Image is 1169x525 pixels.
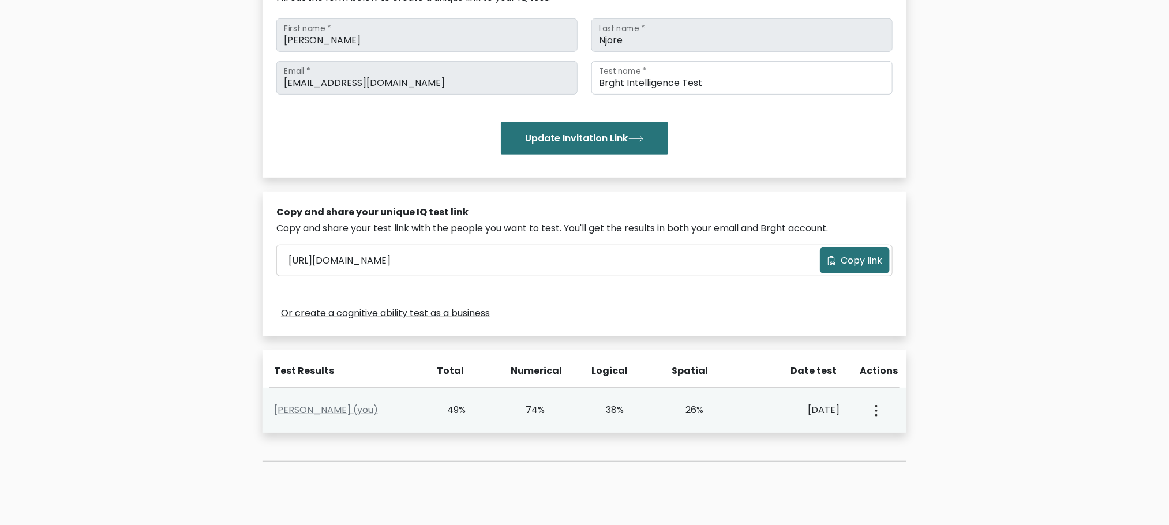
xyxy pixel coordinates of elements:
div: 38% [591,403,624,417]
a: [PERSON_NAME] (you) [274,403,378,417]
div: Test Results [274,364,417,378]
input: Email [276,61,578,95]
div: Logical [591,364,625,378]
span: Copy link [841,254,882,268]
div: 26% [671,403,704,417]
div: 49% [433,403,466,417]
div: Spatial [672,364,706,378]
input: First name [276,18,578,52]
input: Last name [591,18,893,52]
div: Actions [860,364,900,378]
div: Date test [752,364,846,378]
div: Copy and share your unique IQ test link [276,205,893,219]
div: Copy and share your test link with the people you want to test. You'll get the results in both yo... [276,222,893,235]
div: 74% [512,403,545,417]
input: Test name [591,61,893,95]
a: Or create a cognitive ability test as a business [281,306,490,320]
button: Update Invitation Link [501,122,668,155]
div: [DATE] [750,403,840,417]
div: Numerical [511,364,545,378]
div: Total [430,364,464,378]
button: Copy link [820,247,890,273]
